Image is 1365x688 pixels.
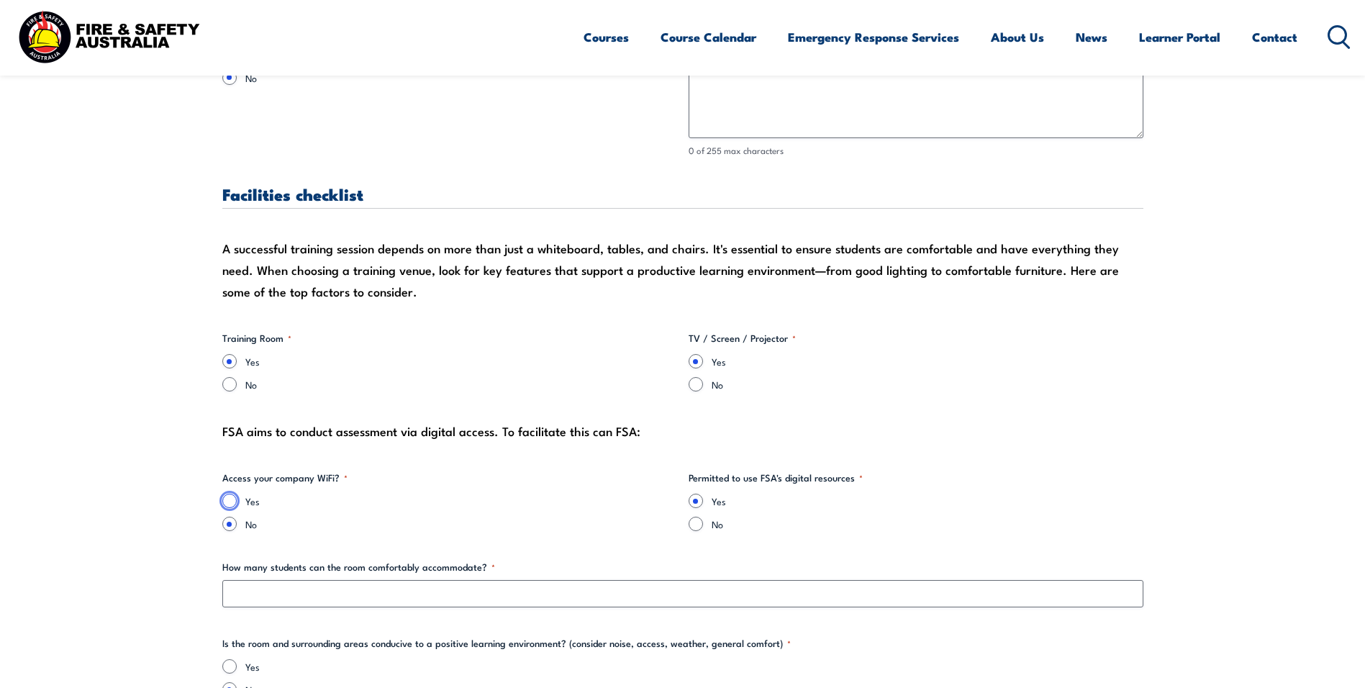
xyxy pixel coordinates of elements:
[222,331,291,345] legend: Training Room
[1076,18,1107,56] a: News
[245,517,677,531] label: No
[584,18,629,56] a: Courses
[222,420,1143,442] div: FSA aims to conduct assessment via digital access. To facilitate this can FSA:
[245,659,1143,674] label: Yes
[222,186,1143,202] h3: Facilities checklist
[222,237,1143,302] div: A successful training session depends on more than just a whiteboard, tables, and chairs. It's es...
[689,331,796,345] legend: TV / Screen / Projector
[788,18,959,56] a: Emergency Response Services
[245,354,677,368] label: Yes
[1139,18,1220,56] a: Learner Portal
[222,471,348,485] legend: Access your company WiFi?
[991,18,1044,56] a: About Us
[1252,18,1297,56] a: Contact
[245,71,677,85] label: No
[245,377,677,391] label: No
[689,144,1143,158] div: 0 of 255 max characters
[222,560,1143,574] label: How many students can the room comfortably accommodate?
[712,494,1143,508] label: Yes
[222,636,791,651] legend: Is the room and surrounding areas conducive to a positive learning environment? (consider noise, ...
[712,377,1143,391] label: No
[661,18,756,56] a: Course Calendar
[245,494,677,508] label: Yes
[689,471,863,485] legend: Permitted to use FSA's digital resources
[712,517,1143,531] label: No
[712,354,1143,368] label: Yes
